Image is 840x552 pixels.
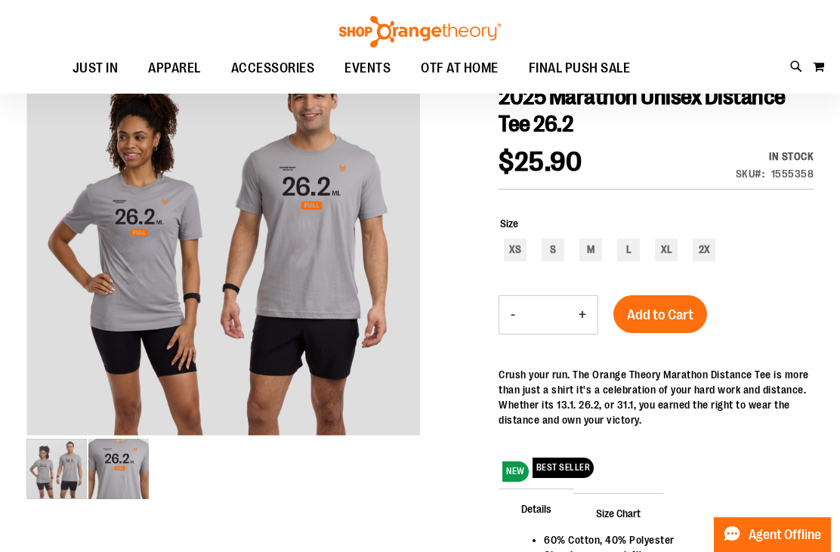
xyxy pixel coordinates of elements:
[337,16,503,48] img: Shop Orangetheory
[499,84,786,137] span: 2025 Marathon Unisex Distance Tee 26.2
[579,239,602,261] div: M
[344,51,391,85] span: EVENTS
[421,51,499,85] span: OTF AT HOME
[26,44,420,501] div: carousel
[544,532,798,547] li: 60% Cotton, 40% Polyester
[655,239,678,261] div: XL
[500,217,518,230] span: Size
[736,168,765,180] strong: SKU
[542,239,564,261] div: S
[714,517,831,552] button: Agent Offline
[693,239,715,261] div: 2X
[499,146,582,177] span: $25.90
[88,439,149,499] img: 2025 Marathon Unisex Distance Tee 26.2
[504,239,527,261] div: XS
[533,458,594,478] span: BEST SELLER
[26,437,88,501] div: image 1 of 2
[26,44,420,437] div: 2025 Marathon Unisex Distance Tee 26.2
[627,307,693,323] span: Add to Cart
[502,461,529,482] span: NEW
[736,149,814,164] div: Availability
[499,367,814,427] p: Crush your run. The Orange Theory Marathon Distance Tee is more than just a shirt it's a celebrat...
[499,489,574,528] span: Details
[567,296,598,334] button: Increase product quantity
[148,51,201,85] span: APPAREL
[88,437,149,501] div: image 2 of 2
[499,296,527,334] button: Decrease product quantity
[749,528,821,542] span: Agent Offline
[573,493,663,532] span: Size Chart
[771,166,814,181] div: 1555358
[231,51,315,85] span: ACCESSORIES
[26,42,420,435] img: 2025 Marathon Unisex Distance Tee 26.2
[529,51,631,85] span: FINAL PUSH SALE
[73,51,119,85] span: JUST IN
[736,149,814,164] div: In stock
[613,295,707,333] button: Add to Cart
[527,297,567,333] input: Product quantity
[617,239,640,261] div: L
